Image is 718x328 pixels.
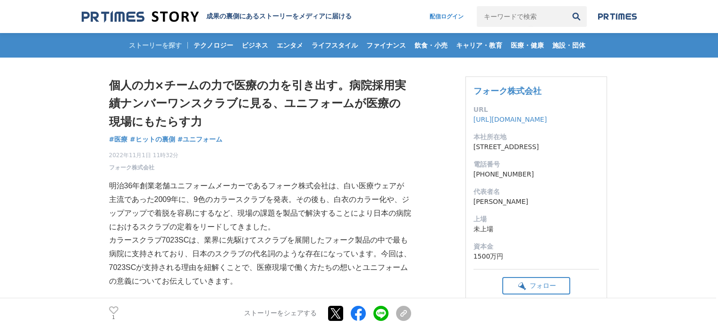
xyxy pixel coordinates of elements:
a: 飲食・小売 [411,33,451,58]
a: [URL][DOMAIN_NAME] [473,116,547,123]
dt: 上場 [473,214,599,224]
img: prtimes [598,13,637,20]
a: #医療 [109,135,128,144]
p: カラースクラブ7023SCは、業界に先駆けてスクラブを展開したフォーク製品の中で最も病院に支持されており、日本のスクラブの代名詞のような存在になっています。今回は、7023SCが支持される理由を... [109,234,411,288]
h1: 個人の力×チームの力で医療の力を引き出す。病院採用実績ナンバーワンスクラブに見る、ユニフォームが医療の現場にもたらす力 [109,76,411,131]
span: キャリア・教育 [452,41,506,50]
a: #ユニフォーム [177,135,223,144]
a: フォーク株式会社 [109,163,154,172]
a: キャリア・教育 [452,33,506,58]
a: ビジネス [238,33,272,58]
a: エンタメ [273,33,307,58]
a: 医療・健康 [507,33,548,58]
p: 1 [109,315,118,320]
input: キーワードで検索 [477,6,566,27]
span: 2022年11月1日 11時32分 [109,151,179,160]
dt: 代表者名 [473,187,599,197]
span: 飲食・小売 [411,41,451,50]
button: 検索 [566,6,587,27]
p: 明治36年創業老舗ユニフォームメーカーであるフォーク株式会社は、白い医療ウェアが主流であった2009年に、9色のカラースクラブを発表。その後も、白衣のカラー化や、ジップアップで着脱を容易にするな... [109,179,411,234]
span: #医療 [109,135,128,143]
a: ファイナンス [363,33,410,58]
img: 成果の裏側にあるストーリーをメディアに届ける [82,10,199,23]
span: #ユニフォーム [177,135,223,143]
span: エンタメ [273,41,307,50]
span: ビジネス [238,41,272,50]
h2: 成果の裏側にあるストーリーをメディアに届ける [206,12,352,21]
dt: 電話番号 [473,160,599,169]
span: 医療・健康 [507,41,548,50]
dd: [STREET_ADDRESS] [473,142,599,152]
dd: 未上場 [473,224,599,234]
dt: URL [473,105,599,115]
dd: 1500万円 [473,252,599,261]
span: ファイナンス [363,41,410,50]
span: テクノロジー [190,41,237,50]
dt: 資本金 [473,242,599,252]
p: ストーリーをシェアする [244,309,317,318]
dd: [PERSON_NAME] [473,197,599,207]
button: フォロー [502,277,570,294]
span: 施設・団体 [549,41,589,50]
span: #ヒットの裏側 [130,135,175,143]
dd: [PHONE_NUMBER] [473,169,599,179]
a: 成果の裏側にあるストーリーをメディアに届ける 成果の裏側にあるストーリーをメディアに届ける [82,10,352,23]
a: #ヒットの裏側 [130,135,175,144]
a: 配信ログイン [420,6,473,27]
a: ライフスタイル [308,33,362,58]
a: フォーク株式会社 [473,86,541,96]
a: テクノロジー [190,33,237,58]
span: ライフスタイル [308,41,362,50]
a: 施設・団体 [549,33,589,58]
dt: 本社所在地 [473,132,599,142]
